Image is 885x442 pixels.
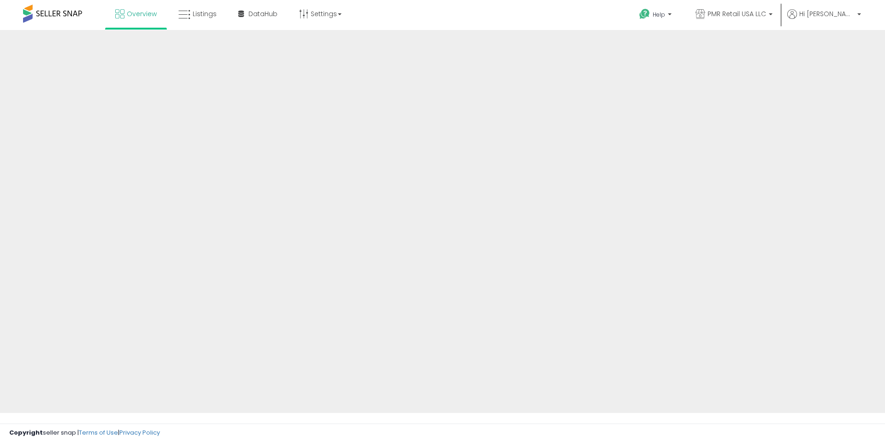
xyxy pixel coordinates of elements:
span: Hi [PERSON_NAME] [799,9,855,18]
span: Overview [127,9,157,18]
span: Help [653,11,665,18]
span: Listings [193,9,217,18]
span: PMR Retail USA LLC [708,9,766,18]
a: Hi [PERSON_NAME] [787,9,861,30]
a: Help [632,1,681,30]
i: Get Help [639,8,650,20]
span: DataHub [248,9,277,18]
